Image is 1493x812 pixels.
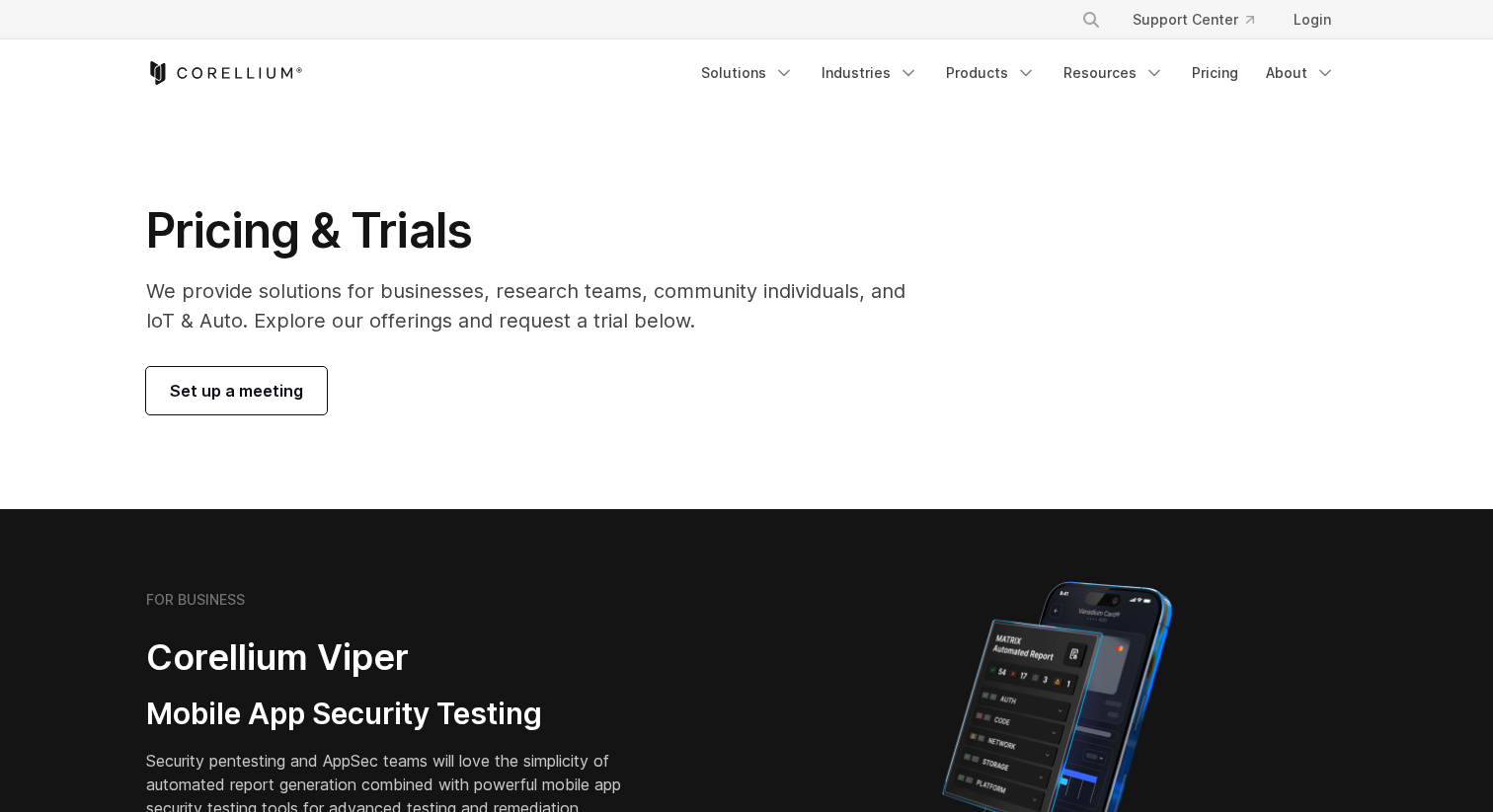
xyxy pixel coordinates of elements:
p: We provide solutions for businesses, research teams, community individuals, and IoT & Auto. Explo... [146,276,933,335]
a: About [1254,55,1347,91]
a: Products [934,55,1048,91]
a: Solutions [689,55,806,91]
a: Pricing [1180,55,1250,91]
a: Support Center [1117,2,1270,37]
a: Industries [810,55,930,91]
a: Login [1278,2,1347,37]
button: Search [1073,2,1109,37]
span: Set up a meeting [170,379,303,403]
a: Resources [1052,55,1176,91]
h6: FOR BUSINESS [146,591,245,609]
div: Navigation Menu [689,55,1347,91]
div: Navigation Menu [1058,2,1347,37]
a: Set up a meeting [146,367,327,414]
h2: Corellium Viper [146,635,652,680]
h3: Mobile App Security Testing [146,696,652,733]
h1: Pricing & Trials [146,201,933,260]
a: Corellium Home [146,61,303,85]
